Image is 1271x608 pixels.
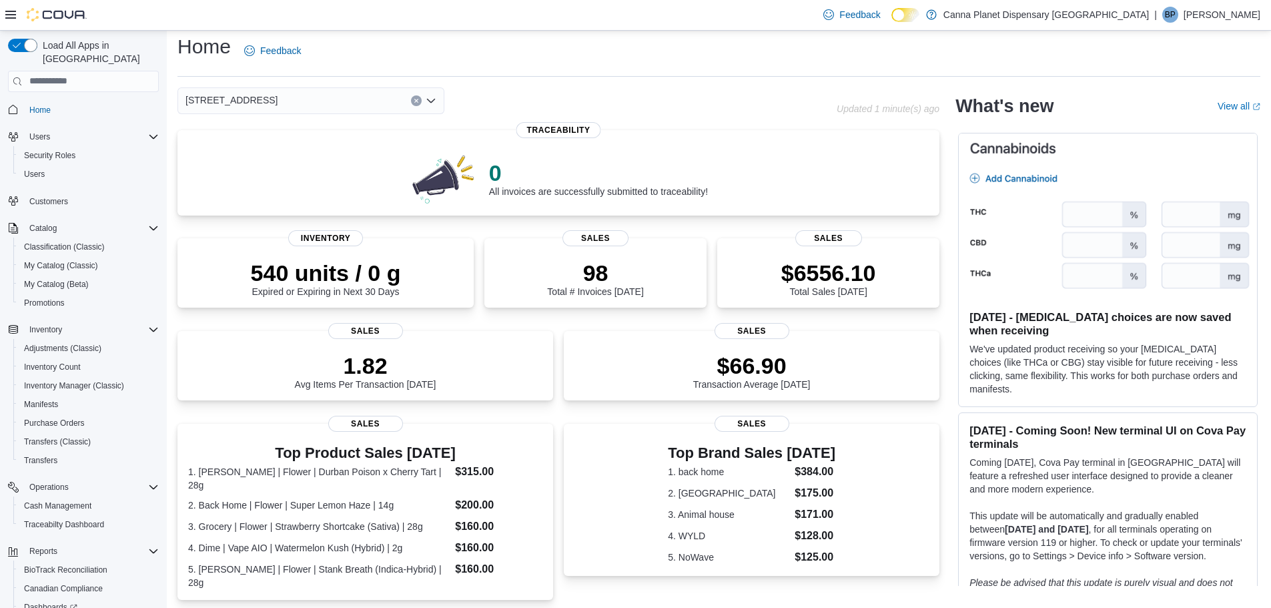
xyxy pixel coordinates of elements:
span: Traceabilty Dashboard [19,517,159,533]
button: Cash Management [13,497,164,515]
button: Users [13,165,164,184]
p: [PERSON_NAME] [1184,7,1260,23]
span: BP [1165,7,1176,23]
span: Catalog [24,220,159,236]
h3: [DATE] - [MEDICAL_DATA] choices are now saved when receiving [969,310,1246,337]
div: Avg Items Per Transaction [DATE] [295,352,436,390]
span: Classification (Classic) [19,239,159,255]
dt: 1. back home [668,465,789,479]
button: Security Roles [13,146,164,165]
span: Transfers [24,455,57,466]
dd: $160.00 [455,561,542,577]
span: Home [24,101,159,118]
dt: 5. [PERSON_NAME] | Flower | Stank Breath (Indica-Hybrid) | 28g [188,563,450,589]
span: Promotions [19,295,159,311]
dt: 3. Grocery | Flower | Strawberry Shortcake (Sativa) | 28g [188,520,450,533]
p: Coming [DATE], Cova Pay terminal in [GEOGRAPHIC_DATA] will feature a refreshed user interface des... [969,456,1246,496]
span: Sales [715,323,789,339]
span: Traceabilty Dashboard [24,519,104,530]
span: Reports [24,543,159,559]
span: Load All Apps in [GEOGRAPHIC_DATA] [37,39,159,65]
p: 540 units / 0 g [251,260,401,286]
dd: $384.00 [795,464,835,480]
span: Inventory Manager (Classic) [19,378,159,394]
span: My Catalog (Classic) [24,260,98,271]
span: Transfers (Classic) [19,434,159,450]
span: Sales [328,323,403,339]
a: Customers [24,194,73,210]
button: Users [24,129,55,145]
button: Inventory Count [13,358,164,376]
button: My Catalog (Beta) [13,275,164,294]
span: Purchase Orders [24,418,85,428]
span: Security Roles [24,150,75,161]
a: Transfers [19,452,63,469]
dt: 2. Back Home | Flower | Super Lemon Haze | 14g [188,499,450,512]
dd: $128.00 [795,528,835,544]
button: Classification (Classic) [13,238,164,256]
span: Inventory [24,322,159,338]
a: Adjustments (Classic) [19,340,107,356]
button: Inventory [24,322,67,338]
span: Inventory Manager (Classic) [24,380,124,391]
div: Expired or Expiring in Next 30 Days [251,260,401,297]
dd: $125.00 [795,549,835,565]
dd: $200.00 [455,497,542,513]
p: Canna Planet Dispensary [GEOGRAPHIC_DATA] [943,7,1149,23]
button: Catalog [24,220,62,236]
span: Catalog [29,223,57,234]
span: Reports [29,546,57,557]
span: Promotions [24,298,65,308]
a: Purchase Orders [19,415,90,431]
span: Sales [715,416,789,432]
span: [STREET_ADDRESS] [185,92,278,108]
span: Sales [328,416,403,432]
span: Inventory Count [19,359,159,375]
dt: 3. Animal house [668,508,789,521]
a: BioTrack Reconciliation [19,562,113,578]
button: Promotions [13,294,164,312]
svg: External link [1252,103,1260,111]
h3: Top Brand Sales [DATE] [668,445,835,461]
span: Cash Management [19,498,159,514]
div: All invoices are successfully submitted to traceability! [489,160,708,197]
dd: $171.00 [795,507,835,523]
span: Operations [29,482,69,493]
a: Security Roles [19,147,81,164]
dt: 4. WYLD [668,529,789,543]
button: Catalog [3,219,164,238]
button: Purchase Orders [13,414,164,432]
span: Transfers (Classic) [24,436,91,447]
span: Users [24,169,45,180]
h3: Top Product Sales [DATE] [188,445,542,461]
a: Traceabilty Dashboard [19,517,109,533]
span: Transfers [19,452,159,469]
p: We've updated product receiving so your [MEDICAL_DATA] choices (like THCa or CBG) stay visible fo... [969,342,1246,396]
strong: [DATE] and [DATE] [1005,524,1088,535]
span: Dark Mode [891,22,892,23]
button: Reports [24,543,63,559]
button: Operations [3,478,164,497]
dt: 2. [GEOGRAPHIC_DATA] [668,487,789,500]
button: Adjustments (Classic) [13,339,164,358]
span: Users [24,129,159,145]
div: Total Sales [DATE] [781,260,876,297]
p: | [1154,7,1157,23]
span: Users [29,131,50,142]
dd: $175.00 [795,485,835,501]
button: Users [3,127,164,146]
img: Cova [27,8,87,21]
a: Manifests [19,396,63,412]
a: Feedback [818,1,885,28]
span: Purchase Orders [19,415,159,431]
button: Transfers (Classic) [13,432,164,451]
dt: 5. NoWave [668,551,789,564]
span: BioTrack Reconciliation [19,562,159,578]
button: My Catalog (Classic) [13,256,164,275]
span: My Catalog (Beta) [24,279,89,290]
a: Classification (Classic) [19,239,110,255]
a: View allExternal link [1218,101,1260,111]
h3: [DATE] - Coming Soon! New terminal UI on Cova Pay terminals [969,424,1246,450]
span: Manifests [24,399,58,410]
a: My Catalog (Classic) [19,258,103,274]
